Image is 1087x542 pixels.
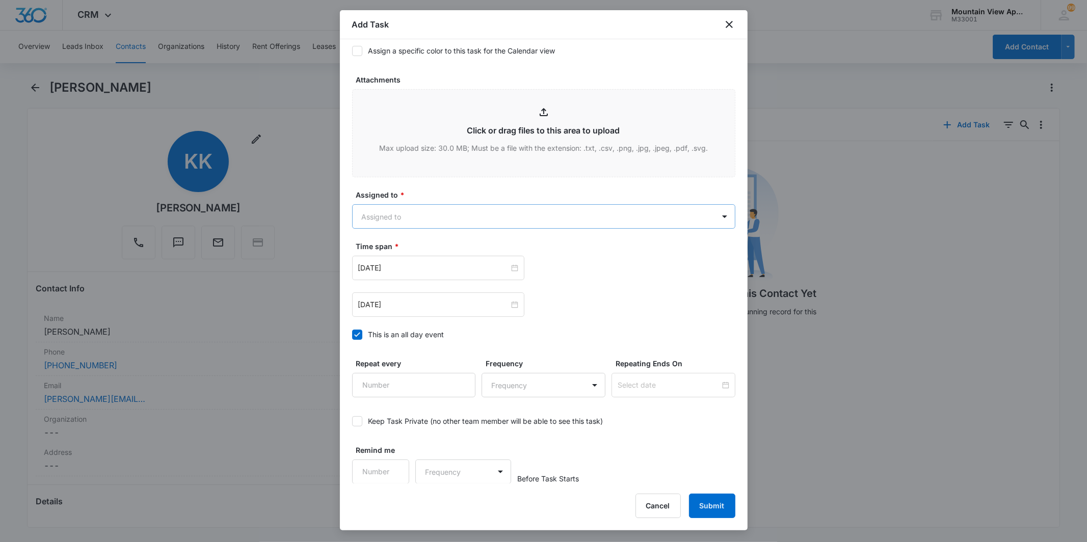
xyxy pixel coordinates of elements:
input: May 16, 2023 [358,262,509,274]
label: Assigned to [356,189,739,200]
label: Attachments [356,74,739,85]
input: Select date [618,380,720,391]
span: Before Task Starts [517,473,579,484]
h1: Add Task [352,18,389,31]
input: Number [352,373,476,397]
input: May 16, 2023 [358,299,509,310]
input: Number [352,459,410,484]
label: Time span [356,241,739,252]
label: Assign a specific color to this task for the Calendar view [352,45,735,56]
button: close [723,18,735,31]
button: Submit [689,494,735,518]
div: Keep Task Private (no other team member will be able to see this task) [368,416,603,426]
button: Cancel [635,494,681,518]
label: Repeat every [356,358,480,369]
label: Repeating Ends On [616,358,739,369]
label: Remind me [356,445,414,455]
div: This is an all day event [368,329,444,340]
label: Frequency [486,358,609,369]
